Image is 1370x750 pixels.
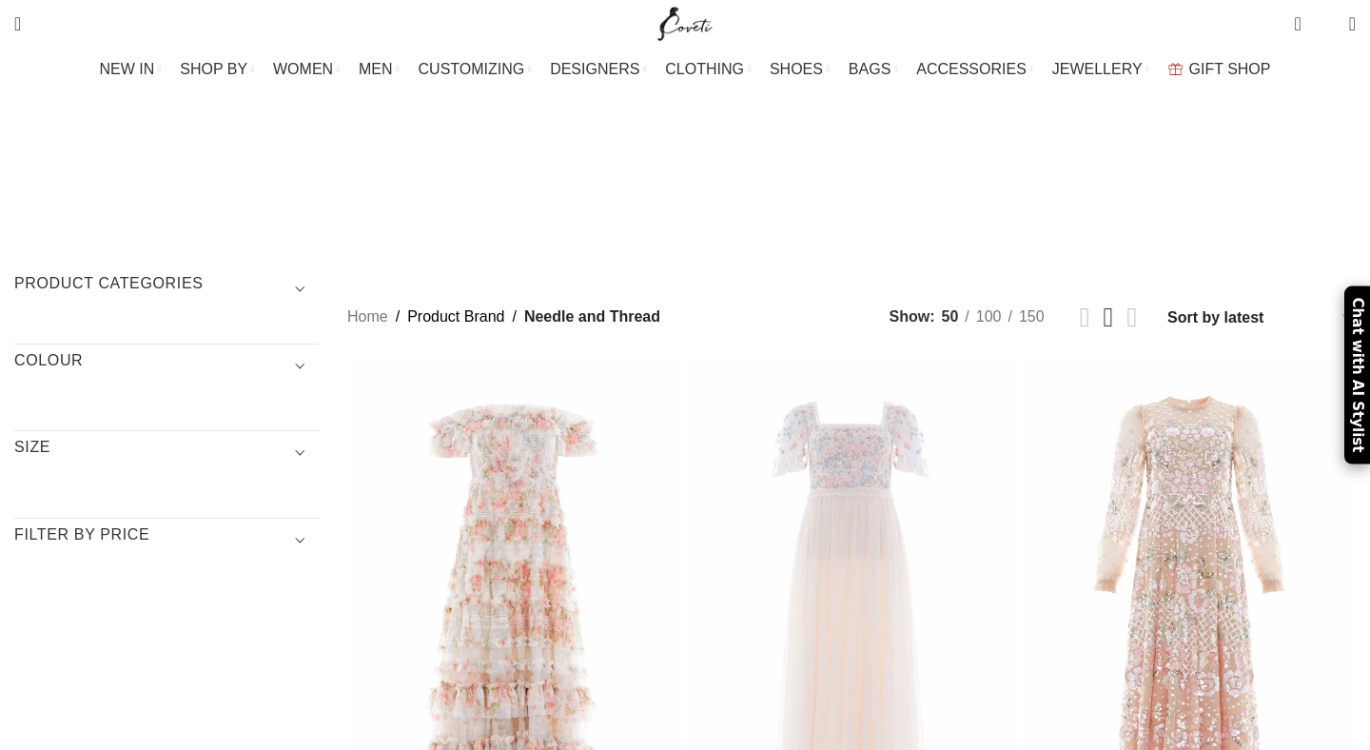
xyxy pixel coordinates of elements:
img: GiftBag [1168,63,1183,75]
span: JEWELLERY [1052,60,1143,78]
a: GIFT SHOP [1168,50,1271,89]
a: ACCESSORIES [916,50,1033,89]
span: CLOTHING [665,60,744,78]
a: SHOP BY [180,50,254,89]
a: Site logo [654,14,717,30]
h3: SIZE [14,437,319,469]
a: NEW IN [100,50,162,89]
span: 0 [1320,19,1334,33]
span: ACCESSORIES [916,60,1027,78]
span: GIFT SHOP [1189,60,1271,78]
span: SHOP BY [180,60,247,78]
a: CLOTHING [665,50,751,89]
a: DESIGNERS [550,50,646,89]
a: Search [5,5,30,43]
h3: Filter by price [14,524,319,557]
a: WOMEN [273,50,340,89]
span: CUSTOMIZING [419,60,525,78]
a: MEN [359,50,399,89]
span: NEW IN [100,60,155,78]
span: SHOES [770,60,823,78]
h3: Product categories [14,273,319,306]
span: 0 [1296,10,1310,24]
span: BAGS [849,60,890,78]
a: SHOES [770,50,830,89]
a: JEWELLERY [1052,50,1149,89]
a: CUSTOMIZING [419,50,532,89]
a: BAGS [849,50,897,89]
div: My Wishlist [1316,5,1335,43]
span: DESIGNERS [550,60,639,78]
a: 0 [1284,5,1310,43]
div: Main navigation [5,50,1365,89]
span: WOMEN [273,60,333,78]
h3: COLOUR [14,350,319,383]
span: MEN [359,60,393,78]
